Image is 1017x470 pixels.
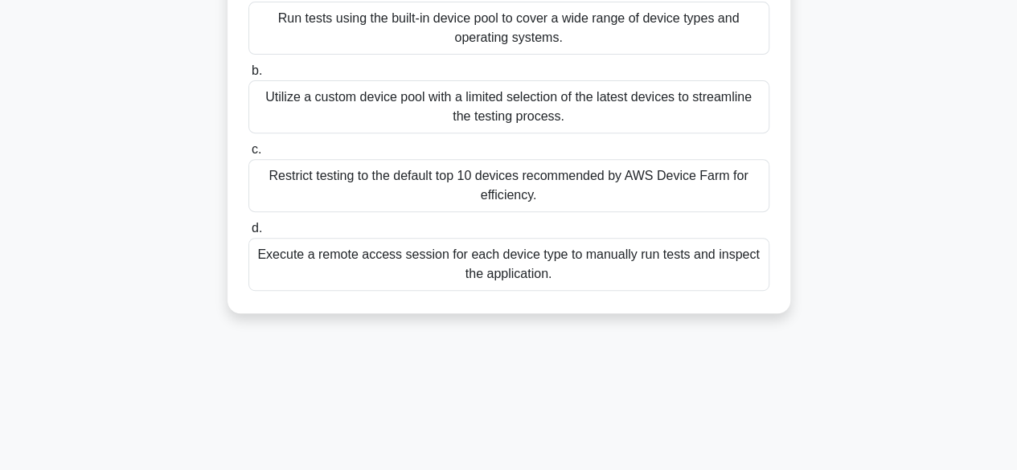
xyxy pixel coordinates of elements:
span: c. [252,142,261,156]
div: Restrict testing to the default top 10 devices recommended by AWS Device Farm for efficiency. [248,159,769,212]
span: b. [252,63,262,77]
div: Execute a remote access session for each device type to manually run tests and inspect the applic... [248,238,769,291]
div: Utilize a custom device pool with a limited selection of the latest devices to streamline the tes... [248,80,769,133]
div: Run tests using the built-in device pool to cover a wide range of device types and operating syst... [248,2,769,55]
span: d. [252,221,262,235]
